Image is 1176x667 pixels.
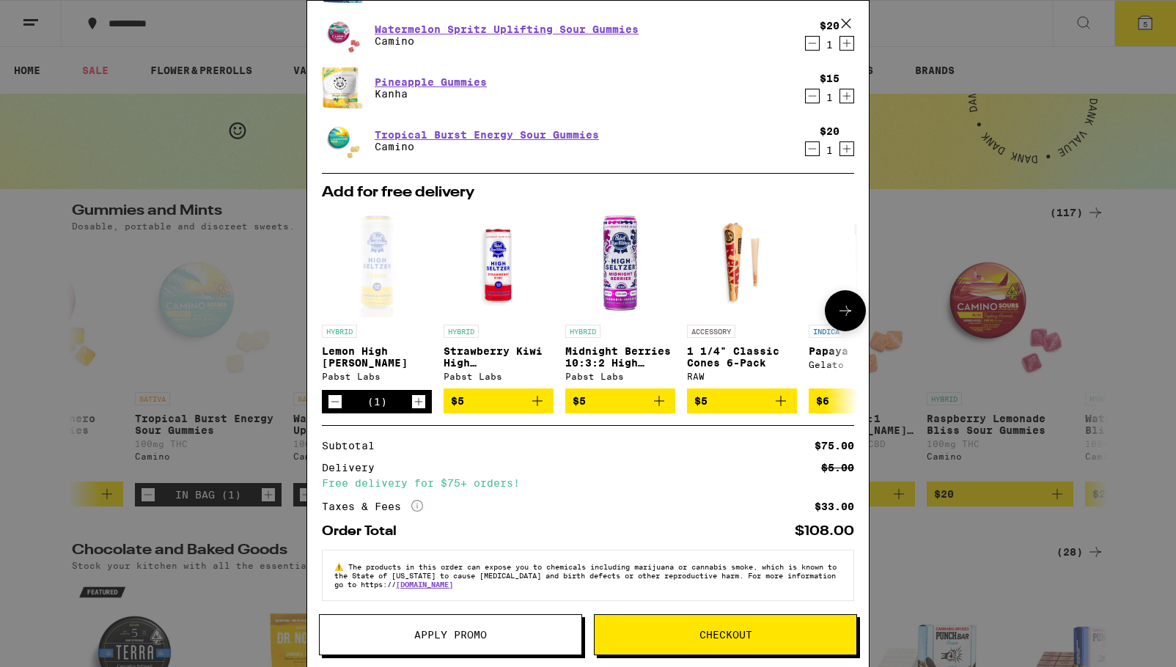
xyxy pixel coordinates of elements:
div: $5.00 [821,463,854,473]
button: Add to bag [444,388,554,413]
div: 1 [820,39,839,51]
div: Free delivery for $75+ orders! [322,478,854,488]
p: ACCESSORY [687,325,735,338]
img: Gelato - Papaya - 1g [809,207,919,317]
div: Taxes & Fees [322,500,423,513]
a: Tropical Burst Energy Sour Gummies [375,129,599,141]
div: Gelato [809,360,919,369]
button: Add to bag [809,388,919,413]
a: Open page for Midnight Berries 10:3:2 High Seltzer from Pabst Labs [565,207,675,388]
p: HYBRID [444,325,479,338]
div: RAW [687,372,797,381]
div: Pabst Labs [322,372,432,381]
div: (1) [367,396,387,408]
div: $20 [820,125,839,137]
p: HYBRID [322,325,357,338]
a: Pineapple Gummies [375,76,487,88]
button: Decrement [805,89,820,103]
div: 1 [820,144,839,156]
div: $33.00 [815,501,854,512]
a: Open page for Papaya - 1g from Gelato [809,207,919,388]
div: $75.00 [815,441,854,451]
span: $5 [694,395,708,407]
div: $15 [820,73,839,84]
p: INDICA [809,325,844,338]
button: Add to bag [687,388,797,413]
p: Midnight Berries 10:3:2 High [PERSON_NAME] [565,345,675,369]
div: Order Total [322,525,407,538]
a: Open page for Strawberry Kiwi High Seltzer from Pabst Labs [444,207,554,388]
img: Camino - Watermelon Spritz Uplifting Sour Gummies [322,15,363,56]
div: $108.00 [795,525,854,538]
button: Increment [839,89,854,103]
span: $5 [451,395,464,407]
a: Open page for 1 1/4" Classic Cones 6-Pack from RAW [687,207,797,388]
span: ⚠️ [334,562,348,571]
span: The products in this order can expose you to chemicals including marijuana or cannabis smoke, whi... [334,562,837,589]
div: Pabst Labs [444,372,554,381]
p: Camino [375,35,639,47]
img: Pabst Labs - Midnight Berries 10:3:2 High Seltzer [565,207,675,317]
button: Increment [411,394,426,409]
a: [DOMAIN_NAME] [396,580,453,589]
button: Decrement [805,36,820,51]
p: Lemon High [PERSON_NAME] [322,345,432,369]
p: Kanha [375,88,487,100]
button: Increment [839,36,854,51]
div: $20 [820,20,839,32]
button: Checkout [594,614,857,655]
p: HYBRID [565,325,600,338]
p: Camino [375,141,599,152]
a: Open page for Lemon High Seltzer from Pabst Labs [322,207,432,390]
p: Papaya - 1g [809,345,919,357]
div: 1 [820,92,839,103]
button: Decrement [328,394,342,409]
h2: Add for free delivery [322,185,854,200]
p: Strawberry Kiwi High [PERSON_NAME] [444,345,554,369]
img: Camino - Tropical Burst Energy Sour Gummies [322,120,363,161]
p: 1 1/4" Classic Cones 6-Pack [687,345,797,369]
img: Pabst Labs - Strawberry Kiwi High Seltzer [444,207,554,317]
div: Subtotal [322,441,385,451]
a: Watermelon Spritz Uplifting Sour Gummies [375,23,639,35]
button: Add to bag [565,388,675,413]
span: Checkout [699,630,752,640]
img: RAW - 1 1/4" Classic Cones 6-Pack [687,207,797,317]
button: Decrement [805,141,820,156]
div: Pabst Labs [565,372,675,381]
button: Apply Promo [319,614,582,655]
span: $5 [573,395,586,407]
div: Delivery [322,463,385,473]
span: Apply Promo [414,630,487,640]
button: Increment [839,141,854,156]
img: Kanha - Pineapple Gummies [322,66,363,110]
span: $6 [816,395,829,407]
